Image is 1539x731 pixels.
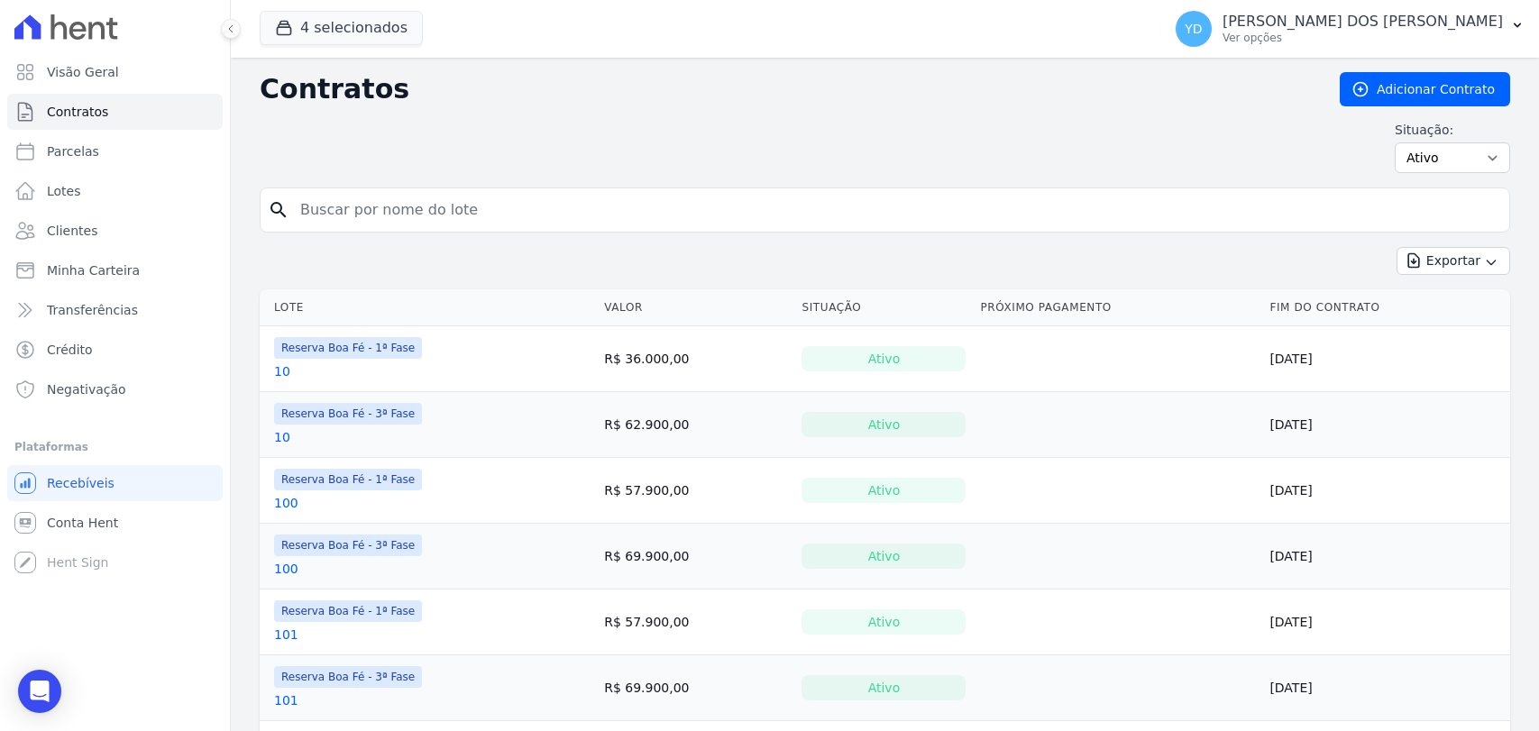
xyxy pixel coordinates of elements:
span: Recebíveis [47,474,115,492]
a: Lotes [7,173,223,209]
span: Reserva Boa Fé - 1ª Fase [274,469,422,490]
td: R$ 57.900,00 [597,589,794,655]
span: Lotes [47,182,81,200]
div: Ativo [802,412,966,437]
a: 101 [274,626,298,644]
input: Buscar por nome do lote [289,192,1502,228]
th: Fim do Contrato [1262,289,1510,326]
a: Clientes [7,213,223,249]
div: Plataformas [14,436,215,458]
span: Reserva Boa Fé - 1ª Fase [274,337,422,359]
span: Reserva Boa Fé - 3ª Fase [274,403,422,425]
a: Contratos [7,94,223,130]
a: 10 [274,362,290,380]
button: YD [PERSON_NAME] DOS [PERSON_NAME] Ver opções [1161,4,1539,54]
td: R$ 57.900,00 [597,458,794,524]
a: Recebíveis [7,465,223,501]
span: Reserva Boa Fé - 1ª Fase [274,600,422,622]
span: Visão Geral [47,63,119,81]
a: Adicionar Contrato [1340,72,1510,106]
div: Ativo [802,478,966,503]
td: [DATE] [1262,392,1510,458]
th: Lote [260,289,597,326]
span: Transferências [47,301,138,319]
button: 4 selecionados [260,11,423,45]
th: Valor [597,289,794,326]
th: Próximo Pagamento [973,289,1262,326]
a: Conta Hent [7,505,223,541]
a: Negativação [7,371,223,407]
i: search [268,199,289,221]
p: [PERSON_NAME] DOS [PERSON_NAME] [1223,13,1503,31]
div: Ativo [802,675,966,700]
a: Parcelas [7,133,223,169]
a: Transferências [7,292,223,328]
td: R$ 36.000,00 [597,326,794,392]
span: YD [1185,23,1202,35]
a: 101 [274,691,298,709]
p: Ver opções [1223,31,1503,45]
a: 100 [274,494,298,512]
span: Conta Hent [47,514,118,532]
td: [DATE] [1262,458,1510,524]
td: [DATE] [1262,326,1510,392]
td: [DATE] [1262,589,1510,655]
div: Ativo [802,544,966,569]
label: Situação: [1395,121,1510,139]
td: R$ 69.900,00 [597,524,794,589]
span: Reserva Boa Fé - 3ª Fase [274,666,422,688]
h2: Contratos [260,73,1311,105]
div: Ativo [802,346,966,371]
span: Minha Carteira [47,261,140,279]
div: Ativo [802,609,966,635]
span: Negativação [47,380,126,398]
button: Exportar [1397,247,1510,275]
a: 10 [274,428,290,446]
span: Crédito [47,341,93,359]
a: Minha Carteira [7,252,223,288]
span: Reserva Boa Fé - 3ª Fase [274,535,422,556]
td: [DATE] [1262,524,1510,589]
th: Situação [794,289,973,326]
span: Parcelas [47,142,99,160]
span: Contratos [47,103,108,121]
td: R$ 62.900,00 [597,392,794,458]
td: R$ 69.900,00 [597,655,794,721]
a: Crédito [7,332,223,368]
a: 100 [274,560,298,578]
a: Visão Geral [7,54,223,90]
span: Clientes [47,222,97,240]
div: Open Intercom Messenger [18,670,61,713]
td: [DATE] [1262,655,1510,721]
